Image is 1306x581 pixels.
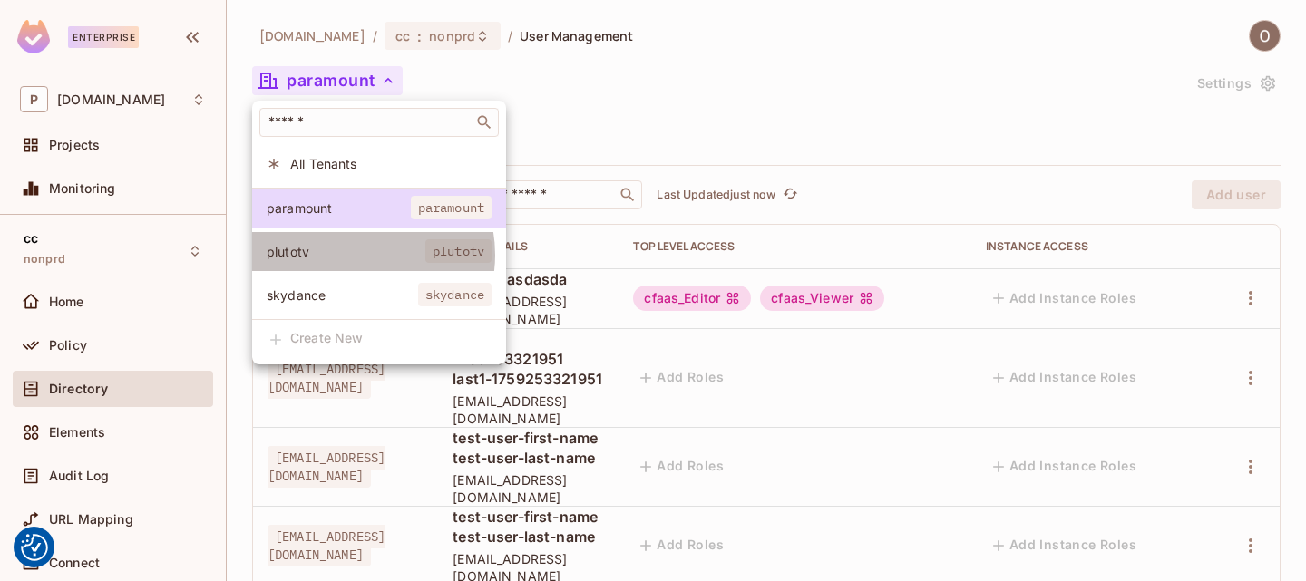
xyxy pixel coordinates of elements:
[21,534,48,561] img: Revisit consent button
[252,232,506,271] div: Show only users with a role in this tenant: plutotv
[267,199,411,217] span: paramount
[411,196,492,219] span: paramount
[267,243,425,260] span: plutotv
[418,283,492,306] span: skydance
[425,239,492,263] span: plutotv
[267,286,418,304] span: skydance
[290,155,492,172] span: All Tenants
[252,189,506,228] div: Show only users with a role in this tenant: paramount
[252,276,506,315] div: Show only users with a role in this tenant: skydance
[21,534,48,561] button: Consent Preferences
